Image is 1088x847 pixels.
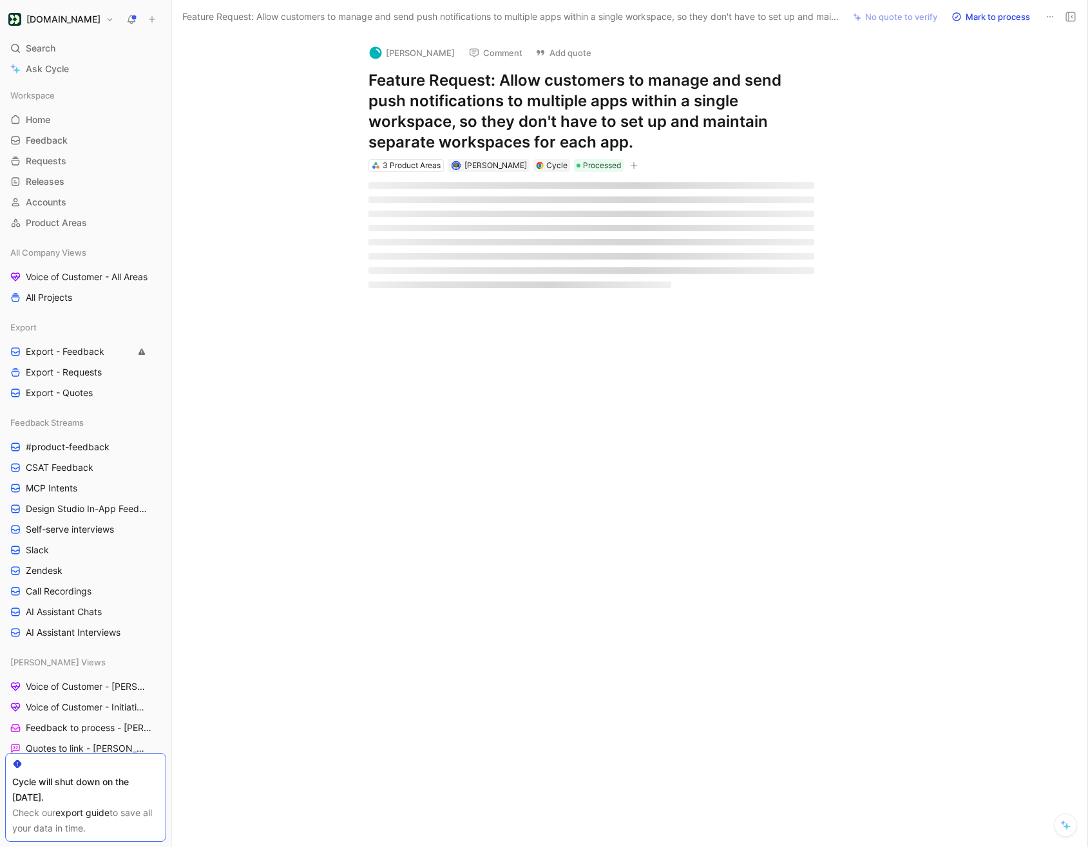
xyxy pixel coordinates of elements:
a: AI Assistant Chats [5,602,166,622]
span: [PERSON_NAME] Views [10,656,106,669]
span: Releases [26,175,64,188]
span: All Projects [26,291,72,304]
div: Search [5,39,166,58]
a: Slack [5,540,166,560]
div: 3 Product Areas [383,159,441,172]
a: AI Assistant Interviews [5,623,166,642]
span: Voice of Customer - [PERSON_NAME] [26,680,151,693]
div: ExportExport - FeedbackExport - RequestsExport - Quotes [5,318,166,403]
img: avatar [453,162,460,169]
div: Cycle will shut down on the [DATE]. [12,774,159,805]
button: Mark to process [946,8,1036,26]
img: Customer.io [8,13,21,26]
a: Export - Feedback [5,342,166,361]
button: No quote to verify [847,8,943,26]
a: Call Recordings [5,582,166,601]
span: Feedback Streams [10,416,84,429]
span: Slack [26,544,49,557]
div: Processed [574,159,624,172]
button: Customer.io[DOMAIN_NAME] [5,10,117,28]
span: Feedback to process - [PERSON_NAME] [26,721,151,734]
a: Voice of Customer - [PERSON_NAME] [5,677,166,696]
span: Export - Requests [26,366,102,379]
a: CSAT Feedback [5,458,166,477]
h1: [DOMAIN_NAME] [26,14,100,25]
span: Workspace [10,89,55,102]
a: Home [5,110,166,129]
span: Export [10,321,37,334]
span: #product-feedback [26,441,110,453]
div: Workspace [5,86,166,105]
button: Comment [463,44,528,62]
span: [PERSON_NAME] [464,160,527,170]
span: Voice of Customer - Initiatives [26,701,148,714]
div: Export [5,318,166,337]
a: Requests [5,151,166,171]
span: Product Areas [26,216,87,229]
span: Ask Cycle [26,61,69,77]
span: AI Assistant Interviews [26,626,120,639]
span: Feedback [26,134,68,147]
span: Export - Feedback [26,345,104,358]
a: Export - Requests [5,363,166,382]
a: Feedback to process - [PERSON_NAME] [5,718,166,738]
a: MCP Intents [5,479,166,498]
a: Self-serve interviews [5,520,166,539]
a: export guide [55,807,110,818]
div: [PERSON_NAME] Views [5,652,166,672]
span: MCP Intents [26,482,77,495]
button: logo[PERSON_NAME] [363,43,461,62]
button: Add quote [530,44,597,62]
img: logo [369,46,382,59]
div: Cycle [546,159,568,172]
a: All Projects [5,288,166,307]
span: Feature Request: Allow customers to manage and send push notifications to multiple apps within a ... [182,9,842,24]
div: All Company Views [5,243,166,262]
span: Call Recordings [26,585,91,598]
span: Search [26,41,55,56]
div: Feedback Streams#product-feedbackCSAT FeedbackMCP IntentsDesign Studio In-App FeedbackSelf-serve ... [5,413,166,642]
span: Design Studio In-App Feedback [26,502,149,515]
a: Feedback [5,131,166,150]
a: Voice of Customer - Initiatives [5,698,166,717]
a: Export - Quotes [5,383,166,403]
a: Zendesk [5,561,166,580]
span: Voice of Customer - All Areas [26,271,148,283]
span: Self-serve interviews [26,523,114,536]
span: Zendesk [26,564,62,577]
a: Design Studio In-App Feedback [5,499,166,519]
span: CSAT Feedback [26,461,93,474]
a: Product Areas [5,213,166,233]
div: Check our to save all your data in time. [12,805,159,836]
a: #product-feedback [5,437,166,457]
span: Processed [583,159,621,172]
a: Quotes to link - [PERSON_NAME] [5,739,166,758]
span: All Company Views [10,246,86,259]
span: Home [26,113,50,126]
span: Accounts [26,196,66,209]
a: Accounts [5,193,166,212]
span: Requests [26,155,66,167]
span: Export - Quotes [26,386,93,399]
a: Releases [5,172,166,191]
a: Voice of Customer - All Areas [5,267,166,287]
span: AI Assistant Chats [26,605,102,618]
span: Quotes to link - [PERSON_NAME] [26,742,149,755]
div: Feedback Streams [5,413,166,432]
a: Ask Cycle [5,59,166,79]
h1: Feature Request: Allow customers to manage and send push notifications to multiple apps within a ... [368,70,814,153]
div: All Company ViewsVoice of Customer - All AreasAll Projects [5,243,166,307]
